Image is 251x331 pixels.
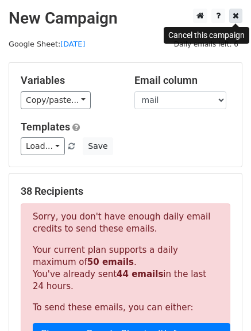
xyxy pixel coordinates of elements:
h2: New Campaign [9,9,242,28]
p: Your current plan supports a daily maximum of . You've already sent in the last 24 hours. [33,244,218,292]
strong: 44 emails [117,269,163,279]
p: Sorry, you don't have enough daily email credits to send these emails. [33,211,218,235]
button: Save [83,137,113,155]
h5: 38 Recipients [21,185,230,198]
small: Google Sheet: [9,40,85,48]
a: Load... [21,137,65,155]
h5: Variables [21,74,117,87]
strong: 50 emails [87,257,134,267]
a: Daily emails left: 6 [170,40,242,48]
h5: Email column [134,74,231,87]
a: Templates [21,121,70,133]
div: Cancel this campaign [164,27,249,44]
iframe: Chat Widget [194,276,251,331]
a: Copy/paste... [21,91,91,109]
a: [DATE] [60,40,85,48]
p: To send these emails, you can either: [33,302,218,314]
